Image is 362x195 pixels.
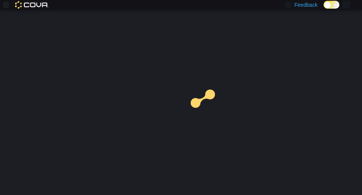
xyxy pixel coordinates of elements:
[295,1,318,9] span: Feedback
[15,1,49,9] img: Cova
[181,84,238,140] img: cova-loader
[324,1,339,9] input: Dark Mode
